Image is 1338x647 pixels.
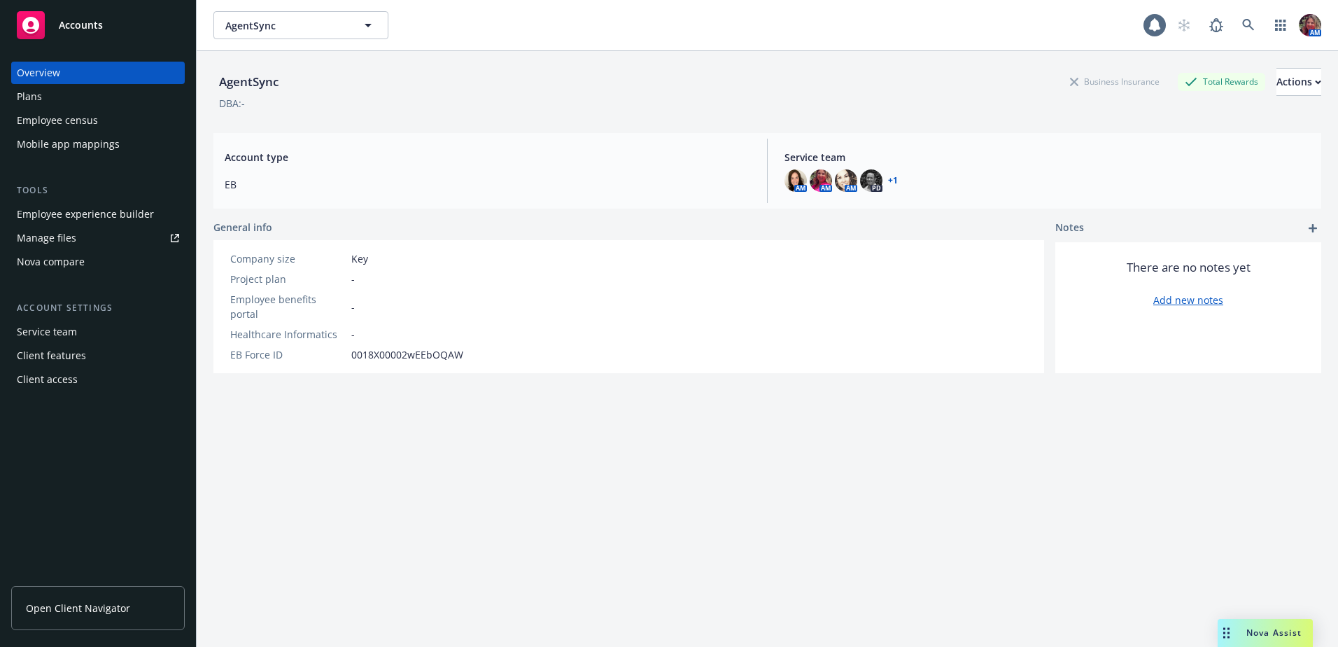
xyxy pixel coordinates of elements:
[351,272,355,286] span: -
[230,272,346,286] div: Project plan
[17,345,86,367] div: Client features
[1267,11,1295,39] a: Switch app
[11,227,185,249] a: Manage files
[11,321,185,343] a: Service team
[11,203,185,225] a: Employee experience builder
[784,169,807,192] img: photo
[230,251,346,266] div: Company size
[351,347,463,362] span: 0018X00002wEEbOQAW
[1299,14,1321,36] img: photo
[11,183,185,197] div: Tools
[11,6,185,45] a: Accounts
[11,85,185,108] a: Plans
[1276,68,1321,96] button: Actions
[888,176,898,185] a: +1
[17,133,120,155] div: Mobile app mappings
[1063,73,1167,90] div: Business Insurance
[17,227,76,249] div: Manage files
[17,368,78,391] div: Client access
[213,73,284,91] div: AgentSync
[1127,259,1251,276] span: There are no notes yet
[1304,220,1321,237] a: add
[351,300,355,314] span: -
[17,251,85,273] div: Nova compare
[11,62,185,84] a: Overview
[784,150,1310,165] span: Service team
[17,62,60,84] div: Overview
[26,601,130,615] span: Open Client Navigator
[1276,69,1321,95] div: Actions
[11,345,185,367] a: Client features
[11,109,185,132] a: Employee census
[835,169,857,192] img: photo
[225,177,750,192] span: EB
[1202,11,1230,39] a: Report a Bug
[225,18,346,33] span: AgentSync
[230,347,346,362] div: EB Force ID
[351,251,368,266] span: Key
[11,301,185,315] div: Account settings
[860,169,882,192] img: photo
[810,169,832,192] img: photo
[17,321,77,343] div: Service team
[219,96,245,111] div: DBA: -
[1218,619,1313,647] button: Nova Assist
[11,251,185,273] a: Nova compare
[17,85,42,108] div: Plans
[225,150,750,165] span: Account type
[11,368,185,391] a: Client access
[213,220,272,235] span: General info
[11,133,185,155] a: Mobile app mappings
[1153,293,1223,307] a: Add new notes
[1234,11,1262,39] a: Search
[17,109,98,132] div: Employee census
[213,11,388,39] button: AgentSync
[230,292,346,321] div: Employee benefits portal
[1170,11,1198,39] a: Start snowing
[1218,619,1235,647] div: Drag to move
[59,20,103,31] span: Accounts
[1246,627,1302,639] span: Nova Assist
[1178,73,1265,90] div: Total Rewards
[230,327,346,342] div: Healthcare Informatics
[1055,220,1084,237] span: Notes
[351,327,355,342] span: -
[17,203,154,225] div: Employee experience builder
